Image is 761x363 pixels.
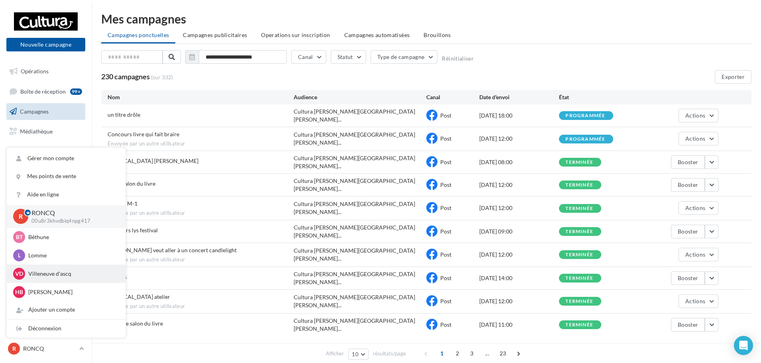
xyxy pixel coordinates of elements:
span: Post [440,228,451,235]
button: Statut [331,50,366,64]
button: Type de campagne [371,50,438,64]
button: Booster [671,225,705,238]
p: Lomme [28,251,116,259]
div: Open Intercom Messenger [734,336,753,355]
span: Actions [685,298,705,304]
span: Afficher [326,350,344,357]
button: Actions [679,109,718,122]
a: Aide en ligne [7,186,126,204]
span: pce thomas [108,157,198,164]
div: Déconnexion [7,320,126,337]
p: RONCQ [23,345,76,353]
div: État [559,93,639,101]
a: Gérer mon compte [7,149,126,167]
div: terminée [565,299,593,304]
span: Cultura [PERSON_NAME][GEOGRAPHIC_DATA][PERSON_NAME]... [294,108,426,124]
span: Actions [685,112,705,119]
span: Campagnes publicitaires [183,31,247,38]
a: Boîte de réception99+ [5,83,87,100]
span: Campagnes [20,108,49,115]
div: [DATE] 12:00 [479,297,559,305]
div: [DATE] 12:00 [479,251,559,259]
div: terminée [565,206,593,211]
div: programmée [565,113,605,118]
span: Cultura [PERSON_NAME][GEOGRAPHIC_DATA][PERSON_NAME]... [294,270,426,286]
div: terminée [565,229,593,234]
span: Post [440,321,451,328]
div: Audience [294,93,426,101]
a: Médiathèque [5,123,87,140]
button: Actions [679,248,718,261]
span: Cultura [PERSON_NAME][GEOGRAPHIC_DATA][PERSON_NAME]... [294,317,426,333]
a: Opérations [5,63,87,80]
span: 3 [465,347,478,360]
span: Post [440,112,451,119]
p: Béthune [28,233,116,241]
div: terminée [565,160,593,165]
button: Canal [291,50,326,64]
p: RONCQ [31,208,113,218]
span: Actions [685,204,705,211]
p: Villeneuve d'ascq [28,270,116,278]
div: [DATE] 11:00 [479,321,559,329]
span: Campagnes automatisées [344,31,410,38]
div: terminée [565,252,593,257]
button: Actions [679,132,718,145]
span: Post [440,251,451,258]
a: Mes points de vente [7,167,126,185]
span: Operations sur inscription [261,31,330,38]
div: [DATE] 08:00 [479,158,559,166]
span: video salon du livre [108,180,155,187]
span: Boîte de réception [20,88,66,94]
p: 00u8r3khvdbiq4npg417 [31,218,113,225]
span: Cultura [PERSON_NAME][GEOGRAPHIC_DATA][PERSON_NAME]... [294,200,426,216]
div: terminée [565,322,593,328]
span: résultats/page [373,350,406,357]
span: Cultura [PERSON_NAME][GEOGRAPHIC_DATA][PERSON_NAME]... [294,224,426,239]
span: ... [481,347,494,360]
div: terminée [565,276,593,281]
span: Brouillons [424,31,451,38]
span: 1 [435,347,448,360]
span: 230 campagnes [101,72,150,81]
div: programmée [565,137,605,142]
span: Envoyée par un autre utilisateur [108,210,294,217]
span: 23 [496,347,510,360]
span: Médiathèque [20,128,53,135]
span: Post [440,298,451,304]
span: Léa veut aller à un concert candlelight [108,247,237,253]
span: Post [440,181,451,188]
span: Envoyée par un autre utilisateur [108,140,294,147]
span: Post [440,275,451,281]
span: L [18,251,21,259]
a: R RONCQ [6,341,85,356]
button: Actions [679,201,718,215]
div: Canal [426,93,479,101]
div: Date d'envoi [479,93,559,101]
span: concours lys festival [108,227,158,233]
span: pce atelier [108,293,170,300]
p: [PERSON_NAME] [28,288,116,296]
span: un titre drôle [108,111,140,118]
span: Cultura [PERSON_NAME][GEOGRAPHIC_DATA][PERSON_NAME]... [294,293,426,309]
div: [DATE] 12:00 [479,135,559,143]
span: Post [440,135,451,142]
a: Campagnes [5,103,87,120]
span: Envoyée par un autre utilisateur [108,256,294,263]
span: Actions [685,135,705,142]
span: Cultura [PERSON_NAME][GEOGRAPHIC_DATA][PERSON_NAME]... [294,177,426,193]
div: [DATE] 12:00 [479,181,559,189]
div: [DATE] 12:00 [479,204,559,212]
a: Calendrier [5,143,87,160]
span: Envoyée par un autre utilisateur [108,303,294,310]
div: terminée [565,182,593,188]
div: Ajouter un compte [7,301,126,319]
div: [DATE] 18:00 [479,112,559,120]
span: Opérations [21,68,49,75]
span: HB [15,288,23,296]
div: 99+ [70,88,82,95]
span: Bt [16,233,23,241]
span: Post [440,159,451,165]
span: Actions [685,251,705,258]
span: annonce salon du livre [108,320,163,327]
